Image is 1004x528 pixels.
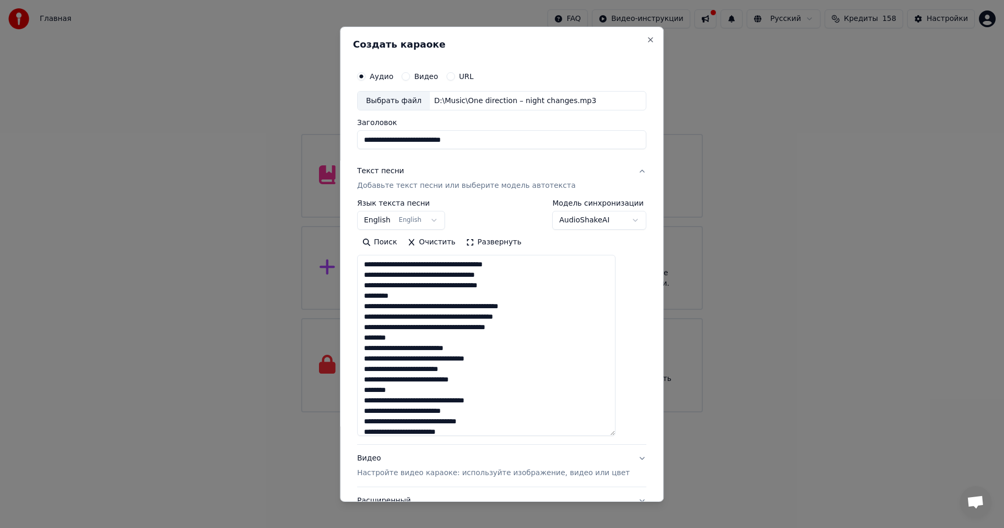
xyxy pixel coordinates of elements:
div: Выбрать файл [358,91,430,110]
p: Настройте видео караоке: используйте изображение, видео или цвет [357,468,630,478]
label: Модель синхронизации [553,199,647,207]
button: Текст песниДобавьте текст песни или выберите модель автотекста [357,158,646,199]
button: Поиск [357,234,402,251]
div: D:\Music\One direction – night changes.mp3 [430,95,600,106]
label: Аудио [370,72,393,80]
button: ВидеоНастройте видео караоке: используйте изображение, видео или цвет [357,445,646,487]
label: URL [459,72,474,80]
button: Развернуть [461,234,527,251]
div: Текст песни [357,166,404,176]
button: Расширенный [357,487,646,514]
h2: Создать караоке [353,39,651,49]
div: Видео [357,453,630,478]
div: Текст песниДобавьте текст песни или выберите модель автотекста [357,199,646,444]
label: Язык текста песни [357,199,445,207]
label: Заголовок [357,119,646,126]
p: Добавьте текст песни или выберите модель автотекста [357,181,576,191]
button: Очистить [403,234,461,251]
label: Видео [414,72,438,80]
